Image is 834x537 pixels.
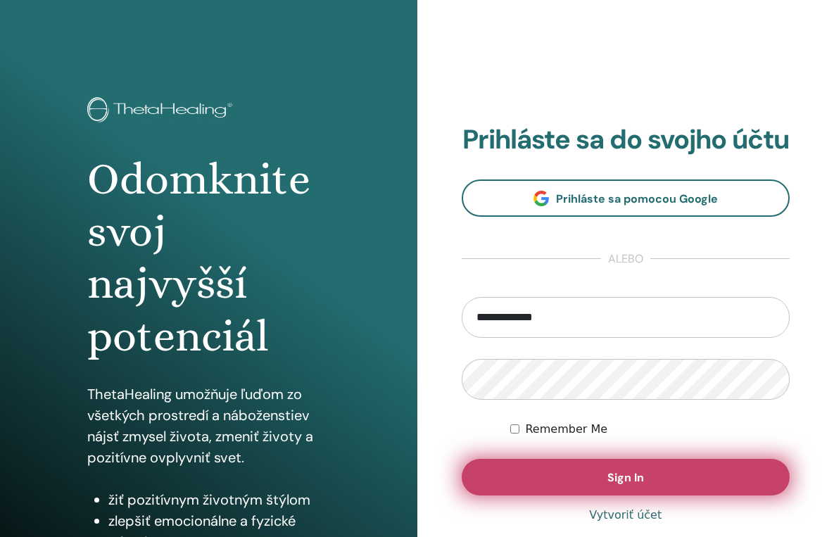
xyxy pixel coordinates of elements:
[589,507,662,524] a: Vytvoriť účet
[556,191,718,206] span: Prihláste sa pomocou Google
[87,384,330,468] p: ThetaHealing umožňuje ľuďom zo všetkých prostredí a náboženstiev nájsť zmysel života, zmeniť živo...
[607,470,644,485] span: Sign In
[462,124,790,156] h2: Prihláste sa do svojho účtu
[525,421,607,438] label: Remember Me
[462,459,790,495] button: Sign In
[108,489,330,510] li: žiť pozitívnym životným štýlom
[87,153,330,363] h1: Odomknite svoj najvyšší potenciál
[462,179,790,217] a: Prihláste sa pomocou Google
[601,251,650,267] span: alebo
[510,421,790,438] div: Keep me authenticated indefinitely or until I manually logout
